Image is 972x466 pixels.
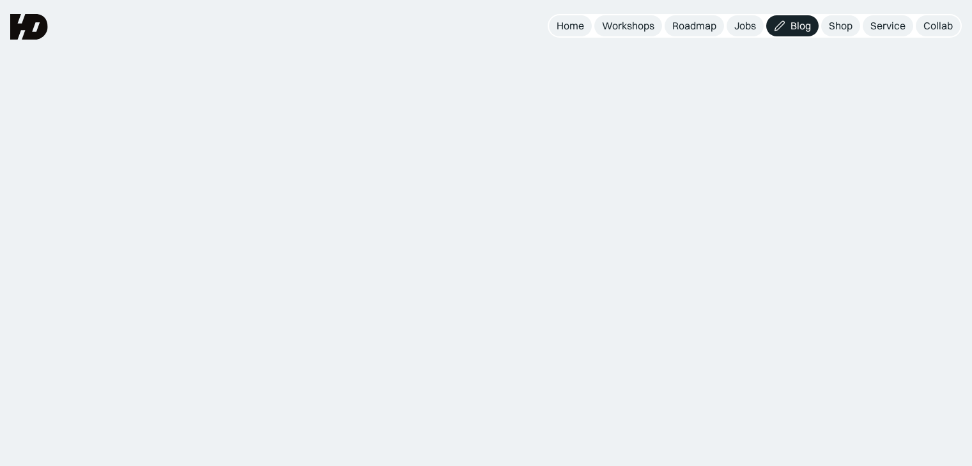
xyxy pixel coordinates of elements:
a: Roadmap [665,15,724,36]
a: Shop [821,15,860,36]
a: Home [549,15,592,36]
a: Service [863,15,913,36]
div: Collab [923,19,953,33]
div: Shop [829,19,852,33]
a: Blog [766,15,819,36]
div: Workshops [602,19,654,33]
a: Collab [916,15,960,36]
div: Blog [791,19,811,33]
a: Jobs [727,15,764,36]
div: Service [870,19,906,33]
div: Home [557,19,584,33]
a: Workshops [594,15,662,36]
div: Roadmap [672,19,716,33]
div: Jobs [734,19,756,33]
